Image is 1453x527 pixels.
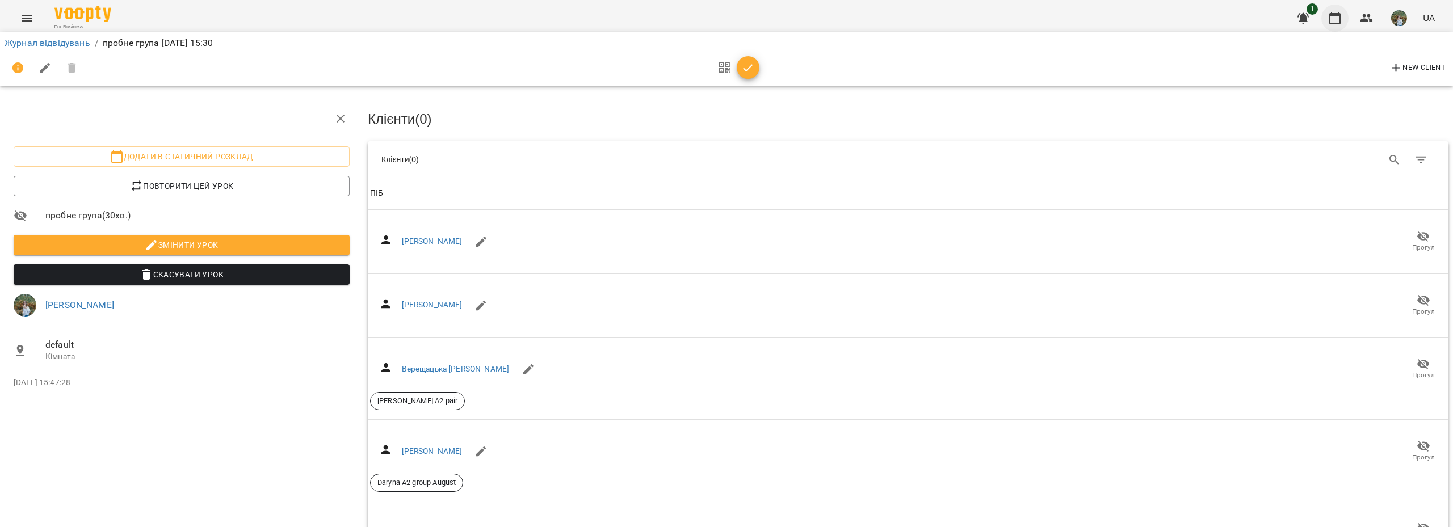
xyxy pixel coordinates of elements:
p: пробне група [DATE] 15:30 [103,36,213,50]
span: default [45,338,350,352]
a: Верещацька [PERSON_NAME] [402,364,510,373]
button: UA [1418,7,1439,28]
span: [PERSON_NAME] A2 pair [371,396,464,406]
button: Прогул [1401,435,1446,467]
a: [PERSON_NAME] [45,300,114,310]
button: Повторити цей урок [14,176,350,196]
span: пробне група ( 30 хв. ) [45,209,350,222]
a: [PERSON_NAME] [402,446,463,456]
div: ПІБ [370,187,383,200]
span: 1 [1307,3,1318,15]
span: Змінити урок [23,238,341,252]
span: Прогул [1412,370,1435,380]
span: UA [1423,12,1435,24]
span: For Business [54,23,111,31]
img: 3d28a0deb67b6f5672087bb97ef72b32.jpg [1391,10,1407,26]
button: Додати в статичний розклад [14,146,350,167]
a: Журнал відвідувань [5,37,90,48]
div: Sort [370,187,383,200]
p: Кімната [45,351,350,362]
button: Search [1381,146,1408,174]
span: Додати в статичний розклад [23,150,341,163]
nav: breadcrumb [5,36,1448,50]
span: Daryna A2 group August [371,478,463,488]
button: Menu [14,5,41,32]
span: Прогул [1412,307,1435,317]
span: Прогул [1412,453,1435,462]
button: Прогул [1401,289,1446,321]
button: Змінити урок [14,235,350,255]
a: [PERSON_NAME] [402,237,463,246]
h3: Клієнти ( 0 ) [368,112,1448,127]
span: Прогул [1412,243,1435,252]
button: New Client [1387,59,1448,77]
li: / [95,36,98,50]
button: Прогул [1401,226,1446,258]
span: New Client [1389,61,1446,75]
button: Фільтр [1408,146,1435,174]
span: ПІБ [370,187,1446,200]
span: Повторити цей урок [23,179,341,193]
img: 3d28a0deb67b6f5672087bb97ef72b32.jpg [14,294,36,317]
button: Прогул [1401,353,1446,385]
div: Table Toolbar [368,141,1448,178]
a: [PERSON_NAME] [402,300,463,309]
span: Скасувати Урок [23,268,341,281]
p: [DATE] 15:47:28 [14,377,350,389]
div: Клієнти ( 0 ) [381,154,900,165]
img: Voopty Logo [54,6,111,22]
button: Скасувати Урок [14,264,350,285]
